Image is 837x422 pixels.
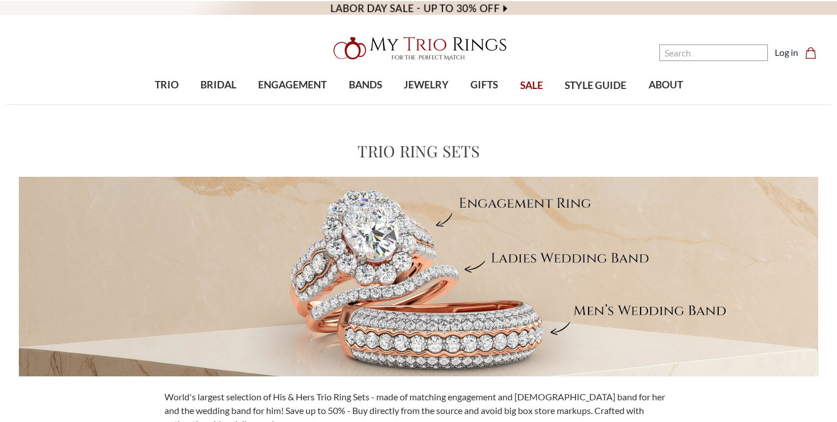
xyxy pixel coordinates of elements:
[327,30,510,67] img: My Trio Rings
[287,104,298,105] button: submenu toggle
[460,67,509,104] a: GIFTS
[565,78,626,93] span: STYLE GUIDE
[360,104,371,105] button: submenu toggle
[805,47,816,59] svg: cart.cart_preview
[659,44,768,61] input: Search
[155,78,179,92] span: TRIO
[520,78,543,93] span: SALE
[349,78,382,92] span: BANDS
[478,104,490,105] button: submenu toggle
[805,46,823,59] a: Cart with 0 items
[775,46,798,59] a: Log in
[143,67,189,104] a: TRIO
[509,67,554,104] a: SALE
[421,104,432,105] button: submenu toggle
[393,67,460,104] a: JEWELRY
[404,78,449,92] span: JEWELRY
[161,104,172,105] button: submenu toggle
[247,67,337,104] a: ENGAGEMENT
[212,104,224,105] button: submenu toggle
[200,78,236,92] span: BRIDAL
[190,67,247,104] a: BRIDAL
[19,177,818,376] img: Meet Your Perfect Match MyTrioRings
[258,78,327,92] span: ENGAGEMENT
[357,139,480,163] h1: Trio Ring Sets
[337,67,392,104] a: BANDS
[470,78,498,92] span: GIFTS
[243,30,594,67] a: My Trio Rings
[554,67,637,104] a: STYLE GUIDE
